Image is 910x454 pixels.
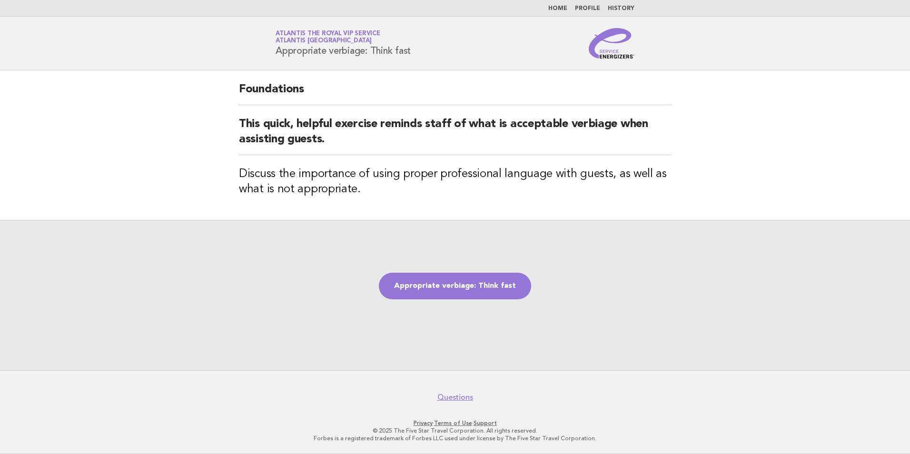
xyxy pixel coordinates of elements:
p: © 2025 The Five Star Travel Corporation. All rights reserved. [164,427,746,434]
img: Service Energizers [589,28,634,59]
h2: Foundations [239,82,671,105]
p: · · [164,419,746,427]
span: Atlantis [GEOGRAPHIC_DATA] [276,38,372,44]
h1: Appropriate verbiage: Think fast [276,31,411,56]
a: History [608,6,634,11]
a: Home [548,6,567,11]
a: Support [474,420,497,426]
h2: This quick, helpful exercise reminds staff of what is acceptable verbiage when assisting guests. [239,117,671,155]
a: Appropriate verbiage: Think fast [379,273,531,299]
p: Forbes is a registered trademark of Forbes LLC used under license by The Five Star Travel Corpora... [164,434,746,442]
a: Profile [575,6,600,11]
a: Atlantis the Royal VIP ServiceAtlantis [GEOGRAPHIC_DATA] [276,30,380,44]
a: Privacy [414,420,433,426]
a: Terms of Use [434,420,472,426]
h3: Discuss the importance of using proper professional language with guests, as well as what is not ... [239,167,671,197]
a: Questions [437,393,473,402]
